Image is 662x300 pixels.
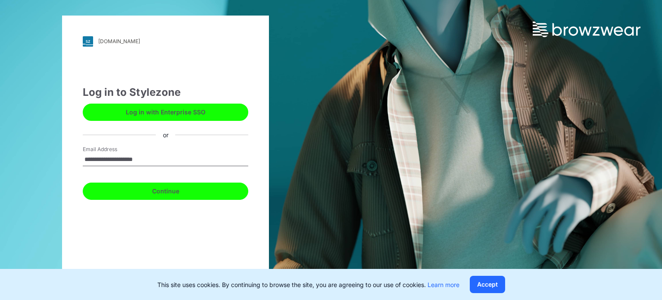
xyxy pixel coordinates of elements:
[428,281,459,288] a: Learn more
[470,276,505,293] button: Accept
[83,36,93,47] img: svg+xml;base64,PHN2ZyB3aWR0aD0iMjgiIGhlaWdodD0iMjgiIHZpZXdCb3g9IjAgMCAyOCAyOCIgZmlsbD0ibm9uZSIgeG...
[156,130,175,139] div: or
[98,38,140,44] div: [DOMAIN_NAME]
[83,104,248,121] button: Log in with Enterprise SSO
[83,183,248,200] button: Continue
[157,280,459,289] p: This site uses cookies. By continuing to browse the site, you are agreeing to our use of cookies.
[533,22,640,37] img: browzwear-logo.73288ffb.svg
[83,145,143,153] label: Email Address
[83,36,248,47] a: [DOMAIN_NAME]
[83,85,248,100] div: Log in to Stylezone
